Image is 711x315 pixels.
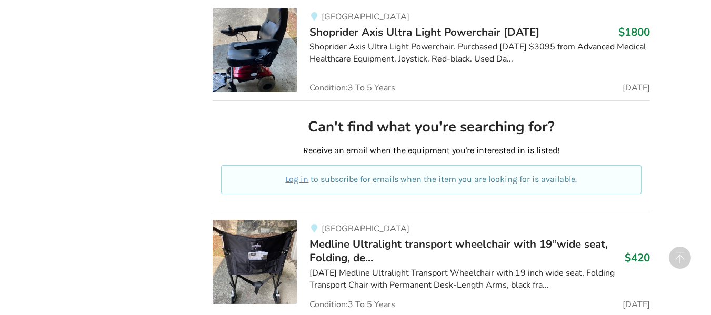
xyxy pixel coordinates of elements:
span: Medline Ultralight transport wheelchair with 19”wide seat, Folding, de... [309,237,608,265]
span: Condition: 3 To 5 Years [309,84,395,92]
span: [GEOGRAPHIC_DATA] [322,11,409,23]
h2: Can't find what you're searching for? [221,118,642,136]
span: Shoprider Axis Ultra Light Powerchair [DATE] [309,25,539,39]
p: to subscribe for emails when the item you are looking for is available. [234,174,629,186]
span: Condition: 3 To 5 Years [309,300,395,309]
span: [DATE] [623,300,650,309]
h3: $1800 [618,25,650,39]
div: Shoprider Axis Ultra Light Powerchair. Purchased [DATE] $3095 from Advanced Medical Healthcare Eq... [309,41,650,65]
img: mobility-medline ultralight transport wheelchair with 19”wide seat, folding, desk-length arms, bl... [213,220,297,304]
span: [DATE] [623,84,650,92]
span: [GEOGRAPHIC_DATA] [322,223,409,235]
p: Receive an email when the equipment you're interested in is listed! [221,145,642,157]
div: [DATE] Medline Ultralight Transport Wheelchair with 19 inch wide seat, Folding Transport Chair wi... [309,267,650,291]
a: Log in [285,174,308,184]
h3: $420 [625,251,650,265]
img: mobility-shoprider axis ultra light powerchair may 2022 [213,8,297,92]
